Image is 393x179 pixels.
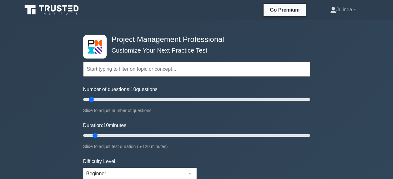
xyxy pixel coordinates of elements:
label: Difficulty Level [83,158,115,165]
a: Julinda [315,3,371,16]
a: Go Premium [266,6,303,14]
h4: Project Management Professional [109,35,280,44]
span: 10 [131,87,136,92]
div: Slide to adjust test duration (5-120 minutes) [83,143,310,150]
input: Start typing to filter on topic or concept... [83,62,310,77]
label: Number of questions: questions [83,86,158,93]
span: 10 [103,123,109,128]
div: Slide to adjust number of questions [83,107,310,114]
label: Duration: minutes [83,122,127,129]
